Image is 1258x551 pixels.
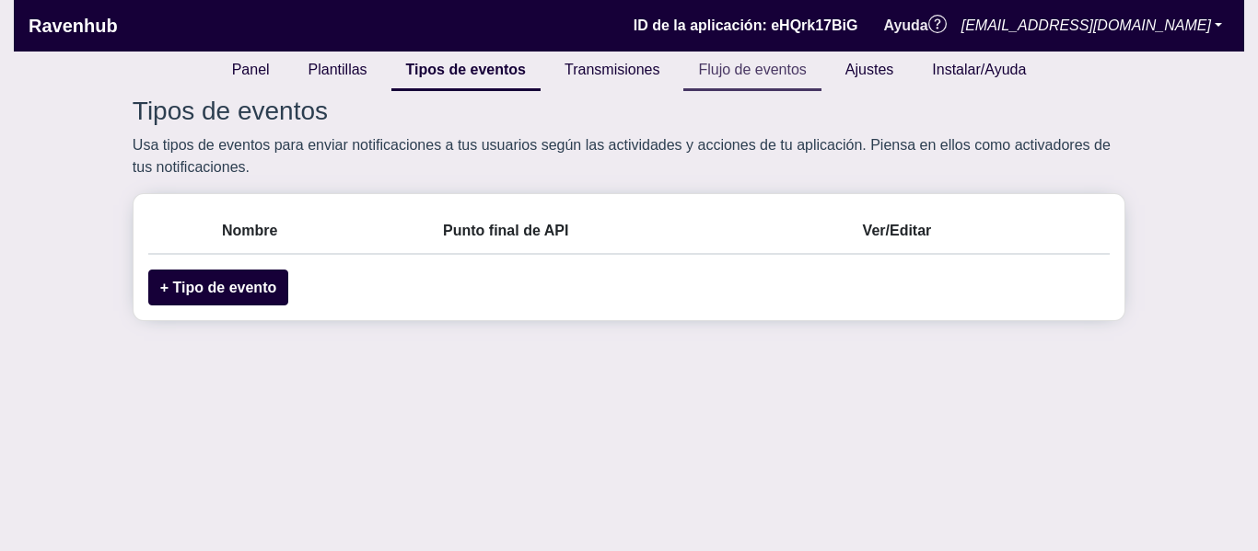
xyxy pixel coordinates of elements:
font: Usa tipos de eventos para enviar notificaciones a tus usuarios según las actividades y acciones d... [133,137,1111,175]
a: Flujo de eventos [683,52,821,91]
font: Instalar/Ayuda [932,62,1026,77]
a: Plantillas [294,52,382,88]
font: [EMAIL_ADDRESS][DOMAIN_NAME] [961,17,1211,33]
li: Ayuda y documentación [876,7,953,44]
font: Tipos de eventos [406,62,526,77]
a: Ajustes [831,52,908,88]
a: Panel [217,52,285,88]
font: ID de la aplicación: eHQrk17BiG [634,17,858,33]
font: Punto final de API [443,223,568,238]
font: Ayuda [883,17,927,33]
th: Advertencias [148,209,211,254]
a: Transmisiones [550,52,674,88]
font: Tipos de eventos [133,97,328,125]
font: Ver/Editar [863,223,932,238]
font: Plantillas [309,62,367,77]
font: Ravenhub [29,16,118,36]
font: Nombre [222,223,277,238]
a: Ayuda [876,7,953,44]
a: Ravenhub [29,7,118,44]
a: Instalar/Ayuda [917,52,1041,88]
button: + Tipo de evento [148,270,288,305]
font: Ajustes [845,62,893,77]
a: [EMAIL_ADDRESS][DOMAIN_NAME] [954,7,1229,44]
font: + Tipo de evento [160,280,276,295]
font: Transmisiones [565,62,659,77]
font: Flujo de eventos [698,62,806,77]
font: Panel [232,62,270,77]
a: Tipos de eventos [391,52,541,91]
